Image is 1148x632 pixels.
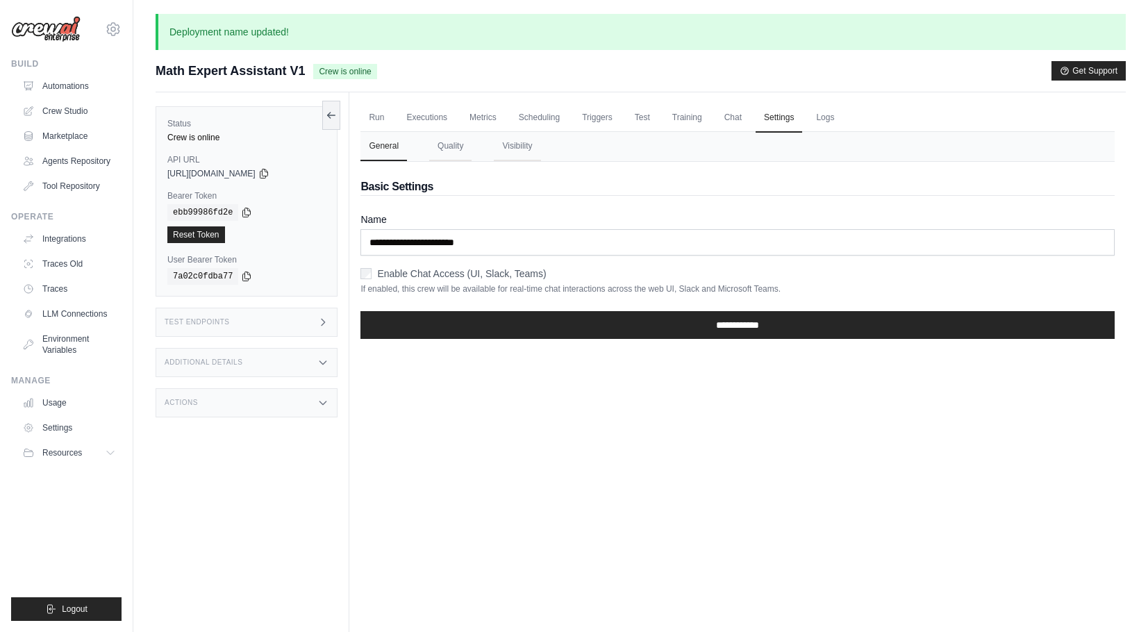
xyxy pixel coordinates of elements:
p: If enabled, this crew will be available for real-time chat interactions across the web UI, Slack ... [360,283,1115,294]
button: General [360,132,407,161]
h3: Additional Details [165,358,242,367]
div: Operate [11,211,122,222]
div: Manage [11,375,122,386]
button: Visibility [494,132,540,161]
a: Crew Studio [17,100,122,122]
a: Integrations [17,228,122,250]
p: Deployment name updated! [156,14,1126,50]
a: Agents Repository [17,150,122,172]
button: Quality [429,132,472,161]
h3: Actions [165,399,198,407]
span: Math Expert Assistant V1 [156,61,305,81]
span: Logout [62,604,88,615]
a: Tool Repository [17,175,122,197]
code: 7a02c0fdba77 [167,268,238,285]
a: Traces Old [17,253,122,275]
label: Enable Chat Access (UI, Slack, Teams) [377,267,546,281]
label: Name [360,213,1115,226]
label: User Bearer Token [167,254,326,265]
a: Settings [756,103,802,133]
code: ebb99986fd2e [167,204,238,221]
div: Crew is online [167,132,326,143]
a: Environment Variables [17,328,122,361]
label: API URL [167,154,326,165]
h3: Test Endpoints [165,318,230,326]
a: Training [664,103,710,133]
a: Triggers [574,103,621,133]
a: Run [360,103,392,133]
button: Logout [11,597,122,621]
a: LLM Connections [17,303,122,325]
h2: Basic Settings [360,178,1115,195]
a: Logs [808,103,842,133]
span: Crew is online [313,64,376,79]
a: Chat [716,103,750,133]
span: Resources [42,447,82,458]
a: Metrics [461,103,505,133]
a: Marketplace [17,125,122,147]
img: Logo [11,16,81,42]
button: Get Support [1051,61,1126,81]
label: Status [167,118,326,129]
a: Traces [17,278,122,300]
a: Automations [17,75,122,97]
a: Scheduling [510,103,568,133]
a: Test [626,103,658,133]
span: [URL][DOMAIN_NAME] [167,168,256,179]
a: Settings [17,417,122,439]
div: Build [11,58,122,69]
a: Executions [398,103,456,133]
a: Usage [17,392,122,414]
a: Reset Token [167,226,225,243]
button: Resources [17,442,122,464]
label: Bearer Token [167,190,326,201]
nav: Tabs [360,132,1115,161]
